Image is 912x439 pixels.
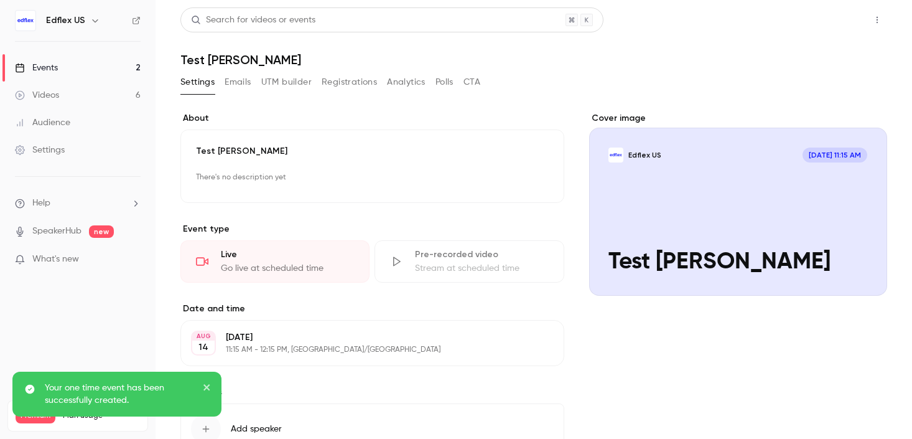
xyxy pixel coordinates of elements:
span: new [89,225,114,238]
label: Date and time [180,303,564,315]
div: Audience [15,116,70,129]
div: Go live at scheduled time [221,262,354,275]
button: Emails [225,72,251,92]
div: Settings [15,144,65,156]
div: Pre-recorded videoStream at scheduled time [375,240,564,283]
div: AUG [192,332,215,341]
button: Registrations [322,72,377,92]
img: Edflex US [16,11,35,31]
h6: Edflex US [46,14,85,27]
p: Your one time event has been successfully created. [45,382,194,407]
p: 11:15 AM - 12:15 PM, [GEOGRAPHIC_DATA]/[GEOGRAPHIC_DATA] [226,345,498,355]
span: What's new [32,253,79,266]
p: Test [PERSON_NAME] [196,145,549,158]
span: Add speaker [231,423,282,435]
span: Help [32,197,50,210]
button: Polls [435,72,454,92]
div: Live [221,248,354,261]
iframe: Noticeable Trigger [126,254,141,265]
h1: Test [PERSON_NAME] [180,52,887,67]
button: Share [808,7,857,32]
a: SpeakerHub [32,225,81,238]
label: Cover image [589,112,888,125]
p: There's no description yet [196,168,549,187]
div: LiveGo live at scheduled time [180,240,370,283]
p: Event type [180,223,564,235]
p: [DATE] [226,331,498,344]
button: Settings [180,72,215,92]
label: Speakers [180,386,564,399]
div: Events [15,62,58,74]
button: CTA [463,72,480,92]
button: UTM builder [261,72,312,92]
li: help-dropdown-opener [15,197,141,210]
button: close [203,382,212,397]
button: Analytics [387,72,426,92]
div: Videos [15,89,59,101]
div: Pre-recorded video [415,248,548,261]
div: Stream at scheduled time [415,262,548,275]
label: About [180,112,564,125]
p: 14 [198,341,208,354]
div: Search for videos or events [191,14,315,27]
section: Cover image [589,112,888,296]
